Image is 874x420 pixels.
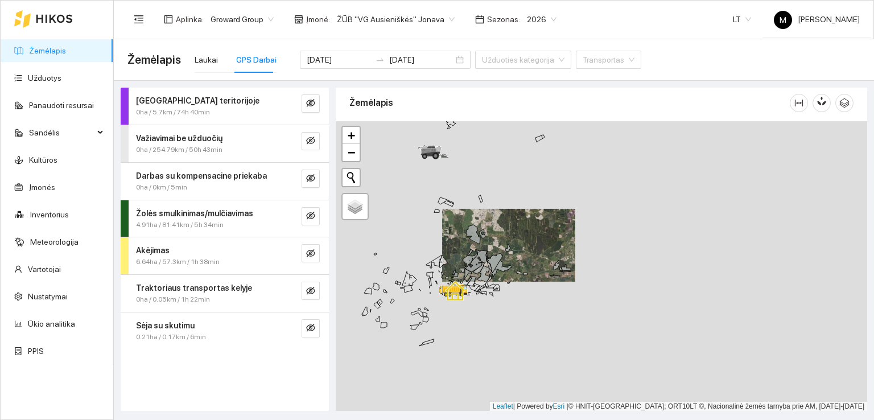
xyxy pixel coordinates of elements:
[306,286,315,297] span: eye-invisible
[780,11,786,29] span: M
[136,257,220,267] span: 6.64ha / 57.3km / 1h 38min
[28,73,61,83] a: Užduotys
[567,402,568,410] span: |
[490,402,867,411] div: | Powered by © HNIT-[GEOGRAPHIC_DATA]; ORT10LT ©, Nacionalinė žemės tarnyba prie AM, [DATE]-[DATE]
[127,51,181,69] span: Žemėlapis
[136,134,222,143] strong: Važiavimai be užduočių
[121,200,329,237] div: Žolės smulkinimas/mulčiavimas4.91ha / 81.41km / 5h 34mineye-invisible
[30,210,69,219] a: Inventorius
[307,53,371,66] input: Pradžios data
[136,171,267,180] strong: Darbas su kompensacine priekaba
[306,211,315,222] span: eye-invisible
[306,323,315,334] span: eye-invisible
[733,11,751,28] span: LT
[389,53,454,66] input: Pabaigos data
[28,292,68,301] a: Nustatymai
[164,15,173,24] span: layout
[302,319,320,337] button: eye-invisible
[306,174,315,184] span: eye-invisible
[790,94,808,112] button: column-width
[136,220,224,230] span: 4.91ha / 81.41km / 5h 34min
[376,55,385,64] span: to
[348,128,355,142] span: +
[343,194,368,219] a: Layers
[176,13,204,26] span: Aplinka :
[302,244,320,262] button: eye-invisible
[136,321,195,330] strong: Sėja su skutimu
[343,144,360,161] a: Zoom out
[127,8,150,31] button: menu-fold
[29,46,66,55] a: Žemėlapis
[195,53,218,66] div: Laukai
[306,98,315,109] span: eye-invisible
[136,246,170,255] strong: Akėjimas
[527,11,556,28] span: 2026
[134,14,144,24] span: menu-fold
[121,237,329,274] div: Akėjimas6.64ha / 57.3km / 1h 38mineye-invisible
[121,125,329,162] div: Važiavimai be užduočių0ha / 254.79km / 50h 43mineye-invisible
[136,107,210,118] span: 0ha / 5.7km / 74h 40min
[28,319,75,328] a: Ūkio analitika
[136,96,259,105] strong: [GEOGRAPHIC_DATA] teritorijoje
[302,94,320,113] button: eye-invisible
[136,145,222,155] span: 0ha / 254.79km / 50h 43min
[236,53,277,66] div: GPS Darbai
[136,182,187,193] span: 0ha / 0km / 5min
[348,145,355,159] span: −
[343,169,360,186] button: Initiate a new search
[306,249,315,260] span: eye-invisible
[29,183,55,192] a: Įmonės
[136,209,253,218] strong: Žolės smulkinimas/mulčiavimas
[136,294,210,305] span: 0ha / 0.05km / 1h 22min
[28,265,61,274] a: Vartotojai
[136,283,252,293] strong: Traktoriaus transportas kelyje
[306,136,315,147] span: eye-invisible
[294,15,303,24] span: shop
[28,347,44,356] a: PPIS
[302,170,320,188] button: eye-invisible
[306,13,330,26] span: Įmonė :
[121,163,329,200] div: Darbas su kompensacine priekaba0ha / 0km / 5mineye-invisible
[487,13,520,26] span: Sezonas :
[349,87,790,119] div: Žemėlapis
[337,11,455,28] span: ŽŪB "VG Ausieniškės" Jonava
[343,127,360,144] a: Zoom in
[774,15,860,24] span: [PERSON_NAME]
[29,155,57,164] a: Kultūros
[121,88,329,125] div: [GEOGRAPHIC_DATA] teritorijoje0ha / 5.7km / 74h 40mineye-invisible
[302,282,320,300] button: eye-invisible
[136,332,206,343] span: 0.21ha / 0.17km / 6min
[29,101,94,110] a: Panaudoti resursai
[30,237,79,246] a: Meteorologija
[302,207,320,225] button: eye-invisible
[302,132,320,150] button: eye-invisible
[29,121,94,144] span: Sandėlis
[475,15,484,24] span: calendar
[790,98,807,108] span: column-width
[211,11,274,28] span: Groward Group
[553,402,565,410] a: Esri
[121,312,329,349] div: Sėja su skutimu0.21ha / 0.17km / 6mineye-invisible
[121,275,329,312] div: Traktoriaus transportas kelyje0ha / 0.05km / 1h 22mineye-invisible
[376,55,385,64] span: swap-right
[493,402,513,410] a: Leaflet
